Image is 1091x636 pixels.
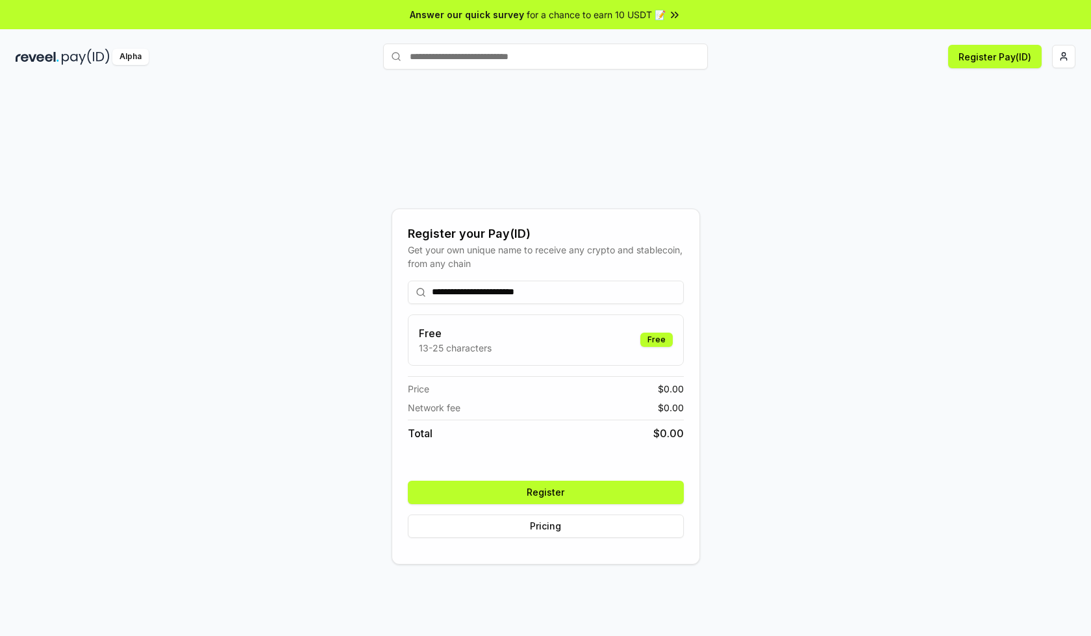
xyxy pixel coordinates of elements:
span: $ 0.00 [658,382,684,396]
div: Register your Pay(ID) [408,225,684,243]
img: reveel_dark [16,49,59,65]
h3: Free [419,325,492,341]
p: 13-25 characters [419,341,492,355]
button: Register [408,481,684,504]
span: $ 0.00 [658,401,684,414]
button: Register Pay(ID) [948,45,1042,68]
img: pay_id [62,49,110,65]
div: Alpha [112,49,149,65]
span: $ 0.00 [653,426,684,441]
span: Network fee [408,401,460,414]
div: Get your own unique name to receive any crypto and stablecoin, from any chain [408,243,684,270]
button: Pricing [408,515,684,538]
div: Free [640,333,673,347]
span: for a chance to earn 10 USDT 📝 [527,8,666,21]
span: Price [408,382,429,396]
span: Answer our quick survey [410,8,524,21]
span: Total [408,426,433,441]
